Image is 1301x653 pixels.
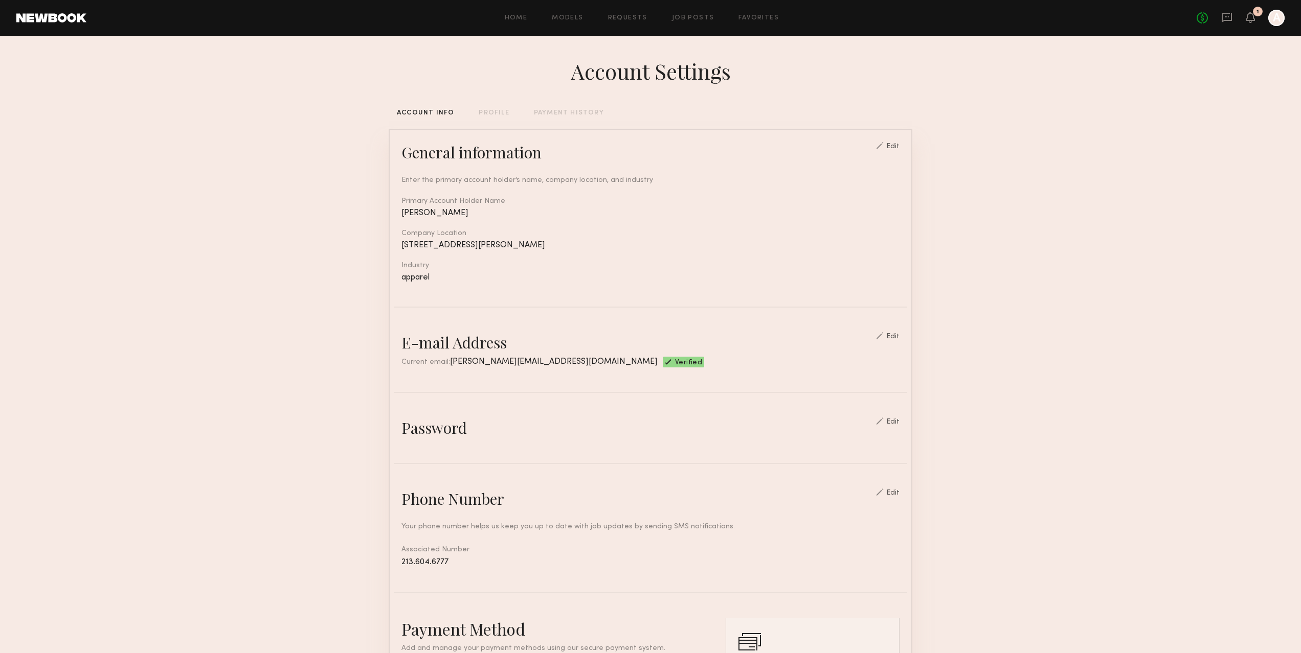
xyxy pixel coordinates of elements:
[401,417,467,438] div: Password
[738,15,779,21] a: Favorites
[401,209,900,218] div: [PERSON_NAME]
[401,645,695,652] p: Add and manage your payment methods using our secure payment system.
[401,273,900,282] div: apparel
[886,333,900,340] div: Edit
[401,175,900,185] div: Enter the primary account holder’s name, company location, and industry
[1257,9,1259,15] div: 1
[401,544,900,568] div: Associated Number
[401,230,900,237] div: Company Location
[672,15,714,21] a: Job Posts
[401,332,507,353] div: E-mail Address
[571,57,731,85] div: Account Settings
[505,15,528,21] a: Home
[401,198,900,205] div: Primary Account Holder Name
[401,142,542,162] div: General information
[401,241,900,250] div: [STREET_ADDRESS][PERSON_NAME]
[552,15,583,21] a: Models
[886,489,900,497] div: Edit
[534,110,604,116] div: PAYMENT HISTORY
[608,15,647,21] a: Requests
[401,521,900,532] div: Your phone number helps us keep you up to date with job updates by sending SMS notifications.
[401,618,695,640] h2: Payment Method
[397,110,454,116] div: ACCOUNT INFO
[401,558,448,566] span: 213.604.6777
[401,357,658,367] div: Current email:
[1268,10,1285,26] a: A
[450,358,658,366] span: [PERSON_NAME][EMAIL_ADDRESS][DOMAIN_NAME]
[401,488,504,509] div: Phone Number
[886,143,900,150] div: Edit
[675,359,702,367] span: Verified
[479,110,509,116] div: PROFILE
[886,418,900,426] div: Edit
[401,262,900,269] div: Industry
